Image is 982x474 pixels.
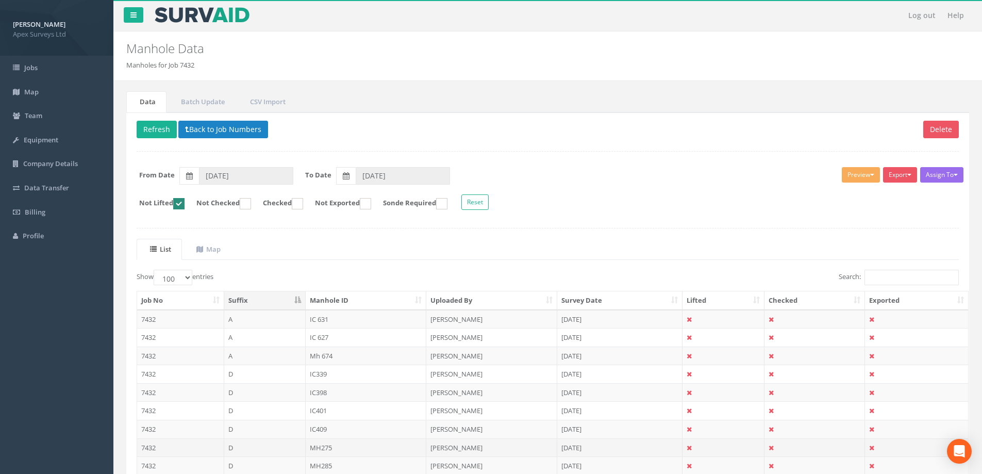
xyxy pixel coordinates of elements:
[137,310,224,329] td: 7432
[137,438,224,457] td: 7432
[224,328,306,347] td: A
[306,420,427,438] td: IC409
[13,17,101,39] a: [PERSON_NAME] Apex Surveys Ltd
[137,401,224,420] td: 7432
[137,347,224,365] td: 7432
[186,198,251,209] label: Not Checked
[23,231,44,240] span: Profile
[426,310,557,329] td: [PERSON_NAME]
[306,365,427,383] td: IC339
[557,310,683,329] td: [DATE]
[129,198,185,209] label: Not Lifted
[183,239,231,260] a: Map
[864,270,959,285] input: Search:
[426,328,557,347] td: [PERSON_NAME]
[154,270,192,285] select: Showentries
[126,91,167,112] a: Data
[920,167,963,183] button: Assign To
[224,310,306,329] td: A
[137,291,224,310] th: Job No: activate to sort column ascending
[137,420,224,438] td: 7432
[13,29,101,39] span: Apex Surveys Ltd
[461,194,489,210] button: Reset
[224,420,306,438] td: D
[224,347,306,365] td: A
[150,244,171,254] uib-tab-heading: List
[137,328,224,347] td: 7432
[557,383,683,402] td: [DATE]
[557,291,683,310] th: Survey Date: activate to sort column ascending
[23,159,78,168] span: Company Details
[224,401,306,420] td: D
[557,328,683,347] td: [DATE]
[306,328,427,347] td: IC 627
[426,291,557,310] th: Uploaded By: activate to sort column ascending
[839,270,959,285] label: Search:
[306,383,427,402] td: IC398
[305,198,371,209] label: Not Exported
[923,121,959,138] button: Delete
[199,167,293,185] input: From Date
[178,121,268,138] button: Back to Job Numbers
[306,438,427,457] td: MH275
[883,167,917,183] button: Export
[306,291,427,310] th: Manhole ID: activate to sort column ascending
[196,244,221,254] uib-tab-heading: Map
[224,291,306,310] th: Suffix: activate to sort column descending
[557,420,683,438] td: [DATE]
[306,310,427,329] td: IC 631
[224,365,306,383] td: D
[306,347,427,365] td: Mh 674
[24,87,39,96] span: Map
[557,365,683,383] td: [DATE]
[306,401,427,420] td: IC401
[683,291,765,310] th: Lifted: activate to sort column ascending
[426,420,557,438] td: [PERSON_NAME]
[137,270,213,285] label: Show entries
[356,167,450,185] input: To Date
[126,42,826,55] h2: Manhole Data
[237,91,296,112] a: CSV Import
[305,170,331,180] label: To Date
[126,60,194,70] li: Manholes for Job 7432
[13,20,65,29] strong: [PERSON_NAME]
[557,438,683,457] td: [DATE]
[24,183,69,192] span: Data Transfer
[137,383,224,402] td: 7432
[224,383,306,402] td: D
[253,198,303,209] label: Checked
[865,291,968,310] th: Exported: activate to sort column ascending
[137,239,182,260] a: List
[557,347,683,365] td: [DATE]
[426,365,557,383] td: [PERSON_NAME]
[24,135,58,144] span: Equipment
[137,121,177,138] button: Refresh
[25,111,42,120] span: Team
[557,401,683,420] td: [DATE]
[139,170,175,180] label: From Date
[426,383,557,402] td: [PERSON_NAME]
[426,438,557,457] td: [PERSON_NAME]
[764,291,865,310] th: Checked: activate to sort column ascending
[25,207,45,217] span: Billing
[373,198,447,209] label: Sonde Required
[426,347,557,365] td: [PERSON_NAME]
[426,401,557,420] td: [PERSON_NAME]
[168,91,236,112] a: Batch Update
[842,167,880,183] button: Preview
[24,63,38,72] span: Jobs
[137,365,224,383] td: 7432
[947,439,972,464] div: Open Intercom Messenger
[224,438,306,457] td: D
